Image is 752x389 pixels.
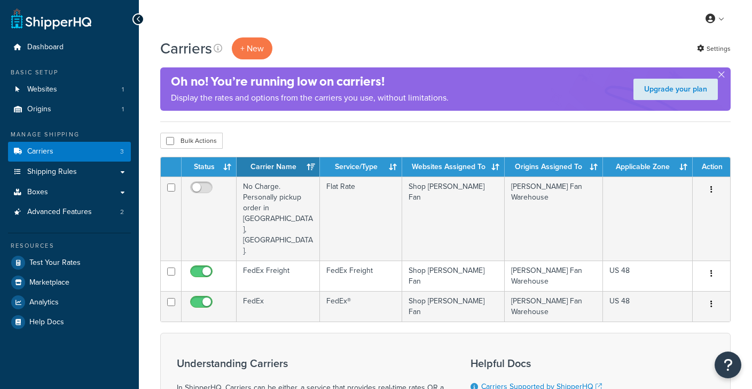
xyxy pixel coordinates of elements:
td: Flat Rate [320,177,402,261]
th: Service/Type: activate to sort column ascending [320,157,402,177]
td: [PERSON_NAME] Fan Warehouse [505,261,603,291]
span: Dashboard [27,43,64,52]
a: Shipping Rules [8,162,131,182]
button: Bulk Actions [160,133,223,149]
th: Websites Assigned To: activate to sort column ascending [402,157,505,177]
li: Origins [8,100,131,119]
a: Test Your Rates [8,253,131,272]
a: Boxes [8,182,131,202]
div: Basic Setup [8,68,131,77]
td: Shop [PERSON_NAME] Fan [402,261,505,291]
td: FedEx Freight [320,261,402,291]
th: Status: activate to sort column ascending [182,157,237,177]
a: Help Docs [8,312,131,332]
a: Origins 1 [8,100,131,119]
th: Origins Assigned To: activate to sort column ascending [505,157,603,177]
span: Marketplace [29,278,69,287]
span: 2 [120,208,124,217]
span: Boxes [27,188,48,197]
li: Websites [8,80,131,100]
td: [PERSON_NAME] Fan Warehouse [505,291,603,322]
span: 1 [122,85,124,94]
span: Help Docs [29,318,64,327]
li: Carriers [8,142,131,162]
h1: Carriers [160,38,212,59]
td: Shop [PERSON_NAME] Fan [402,291,505,322]
div: Manage Shipping [8,130,131,139]
a: Marketplace [8,273,131,292]
th: Applicable Zone: activate to sort column ascending [603,157,693,177]
span: Advanced Features [27,208,92,217]
span: Carriers [27,147,53,156]
span: 1 [122,105,124,114]
span: Shipping Rules [27,167,77,177]
td: US 48 [603,261,693,291]
button: Open Resource Center [715,352,741,378]
a: Upgrade your plan [633,79,718,100]
span: Analytics [29,298,59,307]
a: Websites 1 [8,80,131,100]
span: Test Your Rates [29,258,81,268]
a: Settings [697,41,731,56]
li: Advanced Features [8,202,131,222]
td: No Charge. Personally pickup order in [GEOGRAPHIC_DATA], [GEOGRAPHIC_DATA]. [237,177,320,261]
h3: Helpful Docs [471,357,610,369]
p: Display the rates and options from the carriers you use, without limitations. [171,90,449,105]
span: 3 [120,147,124,156]
button: + New [232,37,272,59]
td: FedEx® [320,291,402,322]
a: Analytics [8,293,131,312]
h4: Oh no! You’re running low on carriers! [171,73,449,90]
a: Carriers 3 [8,142,131,162]
td: US 48 [603,291,693,322]
a: Advanced Features 2 [8,202,131,222]
span: Origins [27,105,51,114]
a: Dashboard [8,37,131,57]
th: Action [693,157,730,177]
span: Websites [27,85,57,94]
td: FedEx [237,291,320,322]
td: [PERSON_NAME] Fan Warehouse [505,177,603,261]
th: Carrier Name: activate to sort column ascending [237,157,320,177]
td: FedEx Freight [237,261,320,291]
div: Resources [8,241,131,250]
a: ShipperHQ Home [11,8,91,29]
td: Shop [PERSON_NAME] Fan [402,177,505,261]
h3: Understanding Carriers [177,357,444,369]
